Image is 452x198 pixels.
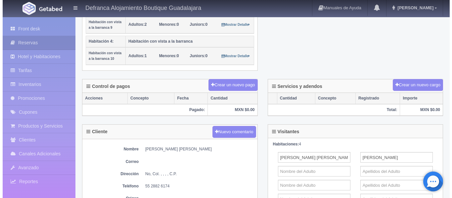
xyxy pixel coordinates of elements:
[157,22,176,27] span: 0
[313,93,353,104] th: Concepto
[126,54,144,58] span: 1
[172,93,205,104] th: Fecha
[83,171,136,177] dt: Dirección
[126,22,142,27] strong: Adultos:
[397,104,440,116] th: MXN $0.00
[269,84,320,89] h4: Servicios y adendos
[84,129,105,134] h4: Cliente
[126,22,144,27] span: 2
[157,54,174,58] strong: Menores:
[390,79,440,91] button: Crear un nuevo cargo
[187,22,203,27] strong: Juniors:
[143,171,251,177] dd: No, Col. , , , , C.P.
[205,93,255,104] th: Cantidad
[206,79,255,91] button: Crear un nuevo pago
[353,93,397,104] th: Registrado
[210,126,253,138] button: Nuevo comentario
[83,3,199,12] h4: Defranca Alojamiento Boutique Guadalajara
[358,180,430,190] input: Apellidos del Adulto
[274,93,312,104] th: Cantidad
[143,146,251,152] dd: [PERSON_NAME] [PERSON_NAME]
[125,93,172,104] th: Concepto
[358,152,430,163] input: Apellidos del Adulto
[80,93,125,104] th: Acciones
[265,104,397,116] th: Total:
[270,142,296,146] strong: Habitaciones:
[84,84,127,89] h4: Control de pagos
[219,22,248,27] a: Mostrar Detalle
[187,54,205,58] span: 0
[157,22,174,27] strong: Menores:
[358,166,430,177] input: Apellidos del Adulto
[275,152,348,163] input: Nombre del Adulto
[269,129,297,134] h4: Visitantes
[36,6,60,11] img: Getabed
[83,159,136,165] dt: Correo
[86,51,119,60] small: Habitación con vista a la barranca 10
[275,180,348,190] input: Nombre del Adulto
[143,183,251,189] dd: 55 2882 6174
[393,5,431,10] span: [PERSON_NAME]
[205,104,255,116] th: MXN $0.00
[157,54,176,58] span: 0
[20,2,33,15] img: Getabed
[86,39,111,44] b: Habitación 4:
[219,54,248,58] a: Mostrar Detalle
[270,141,435,147] div: 4
[83,183,136,189] dt: Teléfono
[187,22,205,27] span: 0
[126,54,142,58] strong: Adultos:
[86,20,119,29] small: Habitación con vista a la barranca 9
[397,93,440,104] th: Importe
[275,166,348,177] input: Nombre del Adulto
[83,146,136,152] dt: Nombre
[187,54,203,58] strong: Juniors:
[219,23,248,26] small: Mostrar Detalle
[80,104,205,116] th: Pagado:
[123,36,251,48] th: Habitación con vista a la barranca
